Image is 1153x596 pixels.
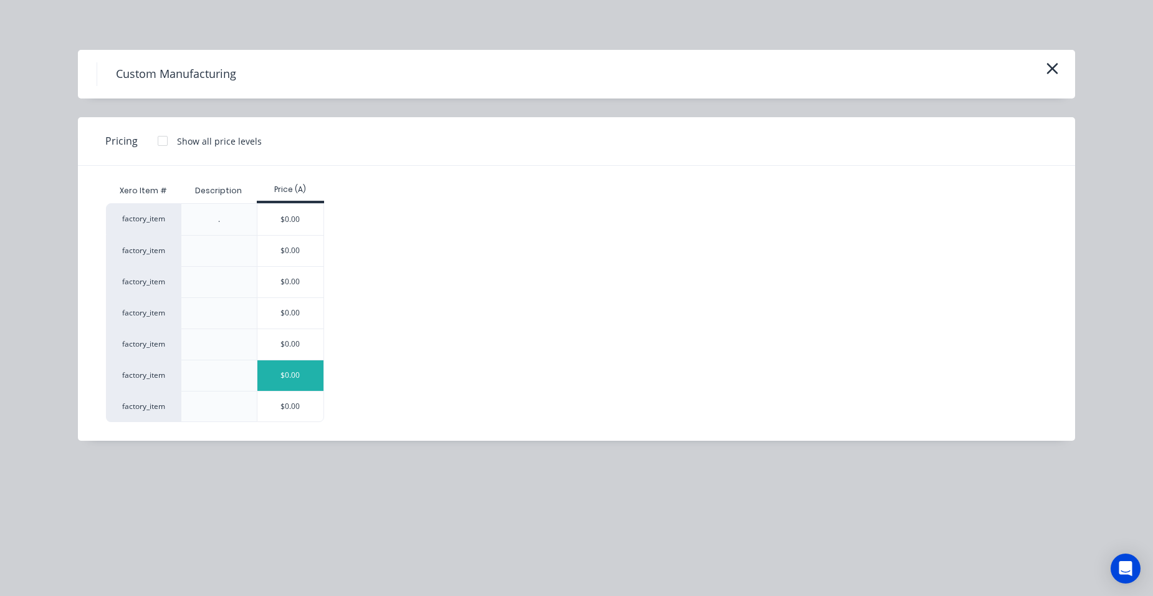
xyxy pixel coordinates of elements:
[1111,554,1141,584] div: Open Intercom Messenger
[177,135,262,148] div: Show all price levels
[257,298,324,329] div: $0.00
[106,360,181,391] div: factory_item
[257,360,324,391] div: $0.00
[257,267,324,297] div: $0.00
[106,178,181,203] div: Xero Item #
[105,133,138,148] span: Pricing
[257,204,324,235] div: $0.00
[106,235,181,266] div: factory_item
[257,184,325,195] div: Price (A)
[218,214,220,225] div: .
[106,203,181,235] div: factory_item
[257,236,324,266] div: $0.00
[97,62,255,86] h4: Custom Manufacturing
[106,329,181,360] div: factory_item
[106,391,181,422] div: factory_item
[106,266,181,297] div: factory_item
[257,392,324,421] div: $0.00
[106,297,181,329] div: factory_item
[257,329,324,360] div: $0.00
[185,175,252,206] div: Description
